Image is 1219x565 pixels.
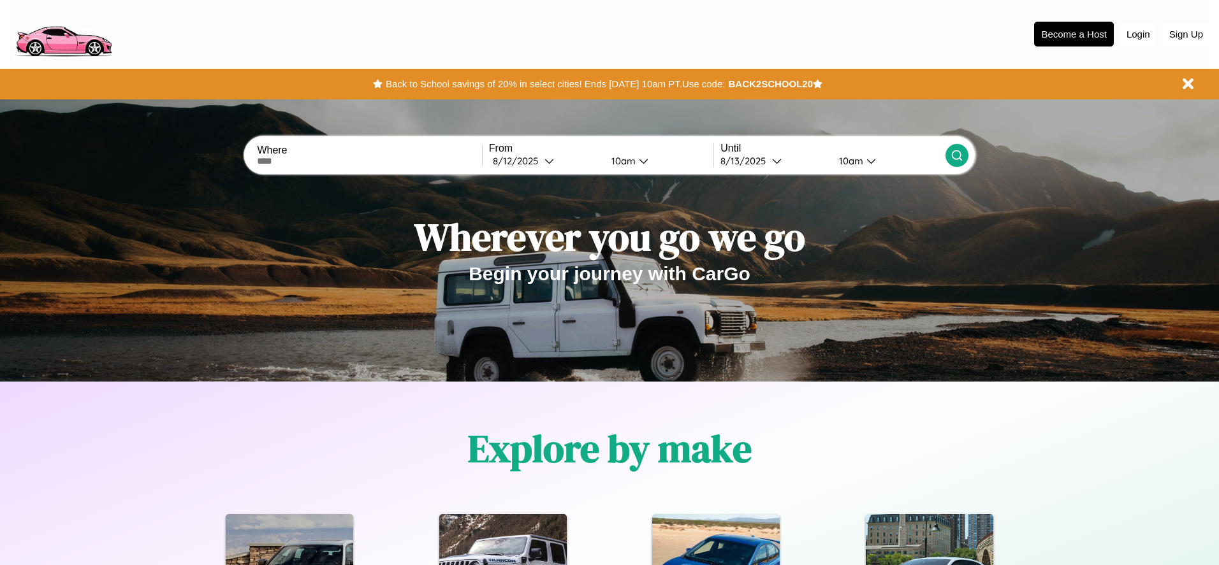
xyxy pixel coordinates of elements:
button: Sign Up [1163,22,1209,46]
h1: Explore by make [468,422,752,475]
label: From [489,143,713,154]
button: 10am [829,154,945,168]
b: BACK2SCHOOL20 [728,78,813,89]
img: logo [10,6,117,60]
button: 8/12/2025 [489,154,601,168]
label: Where [257,145,481,156]
button: 10am [601,154,713,168]
div: 8 / 13 / 2025 [720,155,772,167]
div: 10am [833,155,866,167]
button: Become a Host [1034,22,1114,46]
button: Login [1120,22,1157,46]
div: 10am [605,155,639,167]
button: Back to School savings of 20% in select cities! Ends [DATE] 10am PT.Use code: [383,75,728,93]
label: Until [720,143,945,154]
div: 8 / 12 / 2025 [493,155,544,167]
